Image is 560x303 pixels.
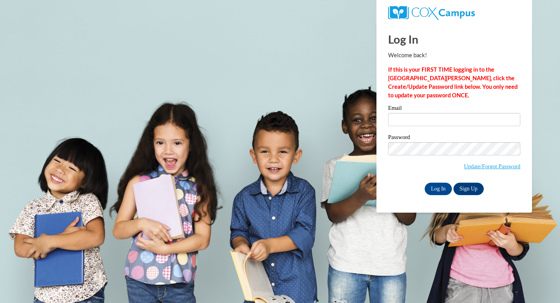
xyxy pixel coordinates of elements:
[388,6,475,20] img: COX Campus
[388,31,520,47] h1: Log In
[388,134,520,142] label: Password
[388,105,520,113] label: Email
[388,66,518,99] strong: If this is your FIRST TIME logging in to the [GEOGRAPHIC_DATA][PERSON_NAME], click the Create/Upd...
[425,183,452,195] input: Log In
[388,51,520,60] p: Welcome back!
[464,163,520,169] a: Update/Forgot Password
[453,183,484,195] a: Sign Up
[388,9,475,16] a: COX Campus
